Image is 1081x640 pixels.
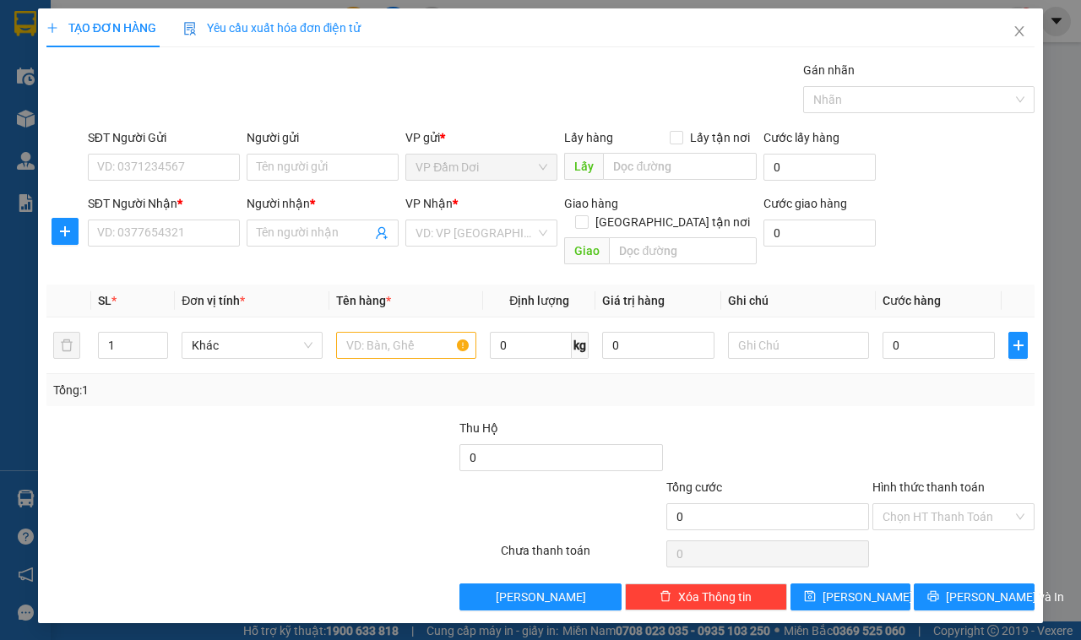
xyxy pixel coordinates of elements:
[336,332,477,359] input: VD: Bàn, Ghế
[52,225,78,238] span: plus
[247,194,399,213] div: Người nhận
[336,294,391,307] span: Tên hàng
[678,588,752,606] span: Xóa Thông tin
[564,237,609,264] span: Giao
[996,8,1043,56] button: Close
[88,194,240,213] div: SĐT Người Nhận
[496,588,586,606] span: [PERSON_NAME]
[683,128,757,147] span: Lấy tận nơi
[375,226,388,240] span: user-add
[499,541,665,571] div: Chưa thanh toán
[1009,339,1027,352] span: plus
[52,218,79,245] button: plus
[1013,24,1026,38] span: close
[183,22,197,35] img: icon
[183,21,361,35] span: Yêu cầu xuất hóa đơn điện tử
[88,128,240,147] div: SĐT Người Gửi
[602,332,714,359] input: 0
[763,197,847,210] label: Cước giao hàng
[247,128,399,147] div: Người gửi
[609,237,756,264] input: Dọc đường
[803,63,855,77] label: Gán nhãn
[53,332,80,359] button: delete
[883,294,941,307] span: Cước hàng
[666,480,722,494] span: Tổng cước
[728,332,869,359] input: Ghi Chú
[763,131,839,144] label: Cước lấy hàng
[405,128,557,147] div: VP gửi
[763,154,876,181] input: Cước lấy hàng
[914,583,1035,610] button: printer[PERSON_NAME] và In
[660,590,671,604] span: delete
[98,294,111,307] span: SL
[946,588,1064,606] span: [PERSON_NAME] và In
[625,583,787,610] button: deleteXóa Thông tin
[602,294,665,307] span: Giá trị hàng
[192,333,312,358] span: Khác
[589,213,757,231] span: [GEOGRAPHIC_DATA] tận nơi
[927,590,939,604] span: printer
[459,583,622,610] button: [PERSON_NAME]
[416,155,547,180] span: VP Đầm Dơi
[405,197,453,210] span: VP Nhận
[823,588,913,606] span: [PERSON_NAME]
[509,294,569,307] span: Định lượng
[790,583,911,610] button: save[PERSON_NAME]
[53,381,419,399] div: Tổng: 1
[46,22,58,34] span: plus
[1008,332,1028,359] button: plus
[721,285,876,317] th: Ghi chú
[804,590,816,604] span: save
[564,197,618,210] span: Giao hàng
[872,480,985,494] label: Hình thức thanh toán
[763,220,876,247] input: Cước giao hàng
[564,131,613,144] span: Lấy hàng
[46,21,156,35] span: TẠO ĐƠN HÀNG
[459,421,498,435] span: Thu Hộ
[603,153,756,180] input: Dọc đường
[572,332,589,359] span: kg
[182,294,245,307] span: Đơn vị tính
[564,153,603,180] span: Lấy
